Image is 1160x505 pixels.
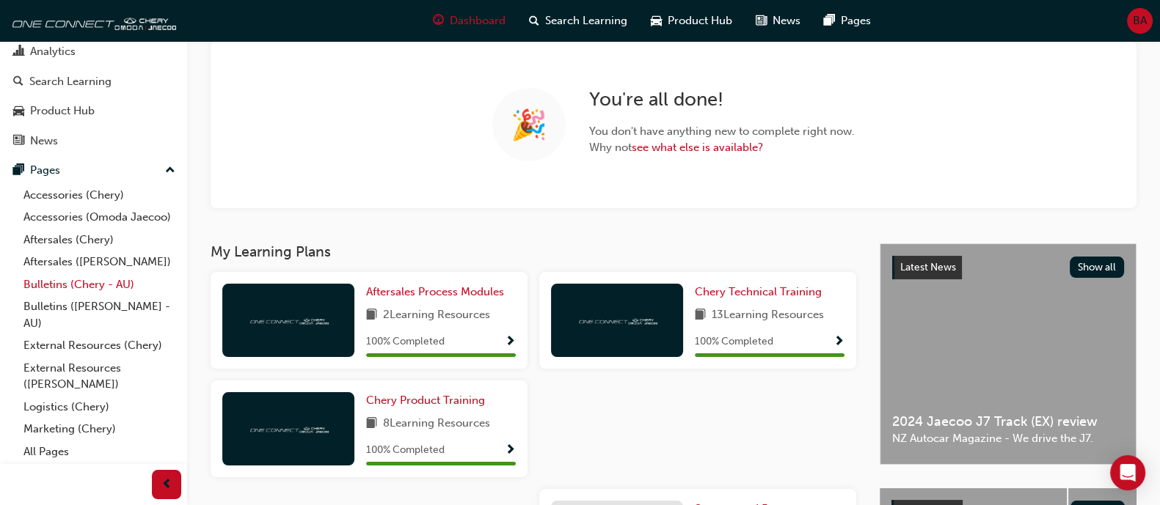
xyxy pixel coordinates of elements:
a: Analytics [6,38,181,65]
span: Product Hub [668,12,732,29]
span: 100 % Completed [695,333,773,350]
span: Dashboard [450,12,506,29]
span: search-icon [529,12,539,30]
span: BA [1133,12,1147,29]
img: oneconnect [248,313,329,327]
a: Marketing (Chery) [18,418,181,441]
span: book-icon [695,306,706,325]
span: News [773,12,800,29]
button: Show Progress [505,333,516,351]
a: Latest NewsShow all [892,256,1124,279]
span: Chery Product Training [366,394,485,407]
span: Aftersales Process Modules [366,285,504,298]
a: Accessories (Omoda Jaecoo) [18,206,181,229]
button: BA [1127,8,1153,34]
span: search-icon [13,75,23,89]
span: Show Progress [833,336,845,349]
div: News [30,133,58,150]
span: book-icon [366,415,377,433]
div: Product Hub [30,103,95,119]
img: oneconnect [7,6,176,35]
span: Show Progress [505,336,516,349]
div: Open Intercom Messenger [1110,455,1145,490]
span: news-icon [756,12,767,30]
button: Show Progress [505,441,516,460]
h3: My Learning Plans [211,243,856,260]
span: 13 Learning Resources [712,306,824,325]
span: Search Learning [545,12,627,29]
a: Latest NewsShow all2024 Jaecoo J7 Track (EX) reviewNZ Autocar Magazine - We drive the J7. [880,243,1137,465]
span: up-icon [165,161,175,180]
a: Accessories (Chery) [18,184,181,207]
a: news-iconNews [744,6,812,36]
a: News [6,128,181,155]
span: news-icon [13,135,24,148]
a: Aftersales (Chery) [18,229,181,251]
a: see what else is available? [632,141,763,154]
span: 8 Learning Resources [383,415,490,433]
a: Chery Technical Training [695,284,828,301]
span: You don ' t have anything new to complete right now. [589,123,855,140]
a: All Pages [18,441,181,463]
a: Chery Product Training [366,392,491,409]
a: Aftersales Process Modules [366,284,510,301]
div: Analytics [30,43,76,60]
span: 2024 Jaecoo J7 Track (EX) review [892,413,1124,430]
button: Pages [6,157,181,184]
span: chart-icon [13,45,24,59]
a: car-iconProduct Hub [639,6,744,36]
span: prev-icon [161,476,172,494]
a: search-iconSearch Learning [517,6,639,36]
span: guage-icon [433,12,444,30]
a: Aftersales ([PERSON_NAME]) [18,251,181,273]
a: Search Learning [6,68,181,95]
span: pages-icon [824,12,835,30]
div: Search Learning [29,73,112,90]
span: 🎉 [511,117,547,133]
span: car-icon [13,105,24,118]
span: Latest News [900,261,956,273]
span: Show Progress [505,444,516,457]
a: Bulletins (Chery - AU) [18,273,181,296]
a: guage-iconDashboard [421,6,517,36]
span: Why not [589,139,855,156]
button: Show all [1070,257,1125,278]
span: 100 % Completed [366,333,445,350]
span: 2 Learning Resources [383,306,490,325]
a: pages-iconPages [812,6,883,36]
h2: You ' re all done! [589,88,855,111]
img: oneconnect [577,313,657,327]
span: Chery Technical Training [695,285,822,298]
a: Logistics (Chery) [18,396,181,419]
span: car-icon [651,12,662,30]
img: oneconnect [248,421,329,435]
span: pages-icon [13,164,24,177]
span: Pages [841,12,871,29]
span: book-icon [366,306,377,325]
a: Bulletins ([PERSON_NAME] - AU) [18,295,181,334]
span: NZ Autocar Magazine - We drive the J7. [892,430,1124,447]
a: External Resources (Chery) [18,334,181,357]
div: Pages [30,162,60,179]
button: Show Progress [833,333,845,351]
span: 100 % Completed [366,442,445,459]
a: External Resources ([PERSON_NAME]) [18,357,181,396]
a: Product Hub [6,97,181,125]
